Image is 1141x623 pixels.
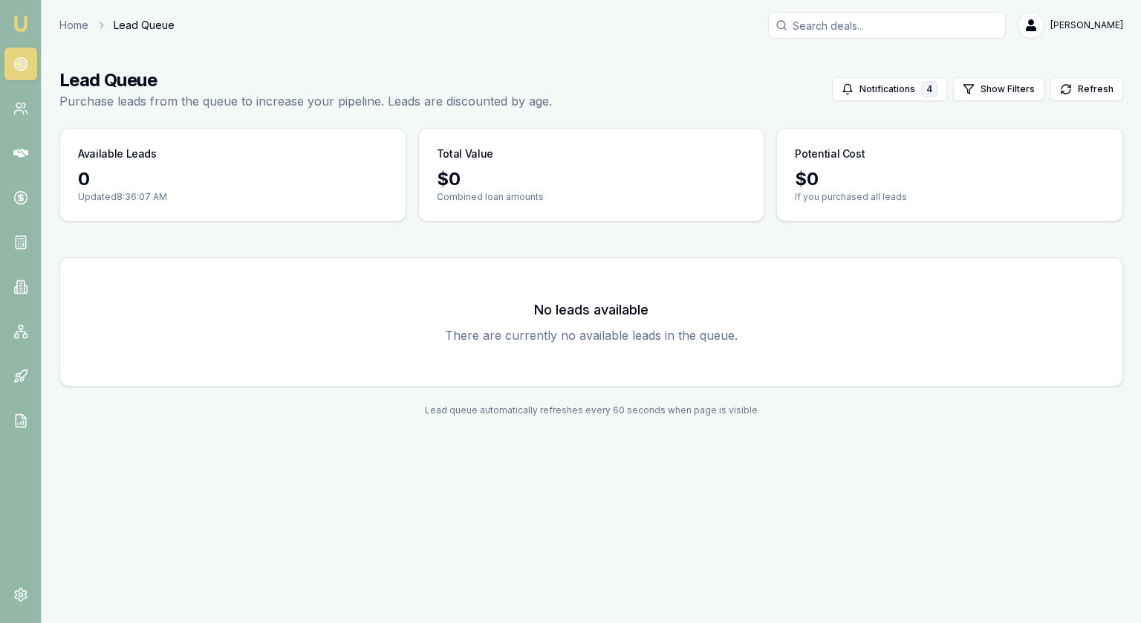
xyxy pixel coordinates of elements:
button: Notifications4 [832,77,947,101]
span: Lead Queue [114,18,175,33]
a: Home [59,18,88,33]
p: Purchase leads from the queue to increase your pipeline. Leads are discounted by age. [59,92,552,110]
p: If you purchased all leads [795,191,1105,203]
nav: breadcrumb [59,18,175,33]
span: [PERSON_NAME] [1050,19,1123,31]
p: Updated 8:36:07 AM [78,191,388,203]
div: $ 0 [795,167,1105,191]
div: 4 [921,81,937,97]
p: Combined loan amounts [437,191,747,203]
button: Refresh [1050,77,1123,101]
p: There are currently no available leads in the queue. [78,326,1105,344]
div: $ 0 [437,167,747,191]
button: Show Filters [953,77,1044,101]
div: Lead queue automatically refreshes every 60 seconds when page is visible [59,404,1123,416]
div: 0 [78,167,388,191]
h3: No leads available [78,300,1105,320]
input: Search deals [768,12,1006,39]
h3: Total Value [437,146,493,161]
h1: Lead Queue [59,68,552,92]
img: emu-icon-u.png [12,15,30,33]
h3: Available Leads [78,146,157,161]
h3: Potential Cost [795,146,865,161]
